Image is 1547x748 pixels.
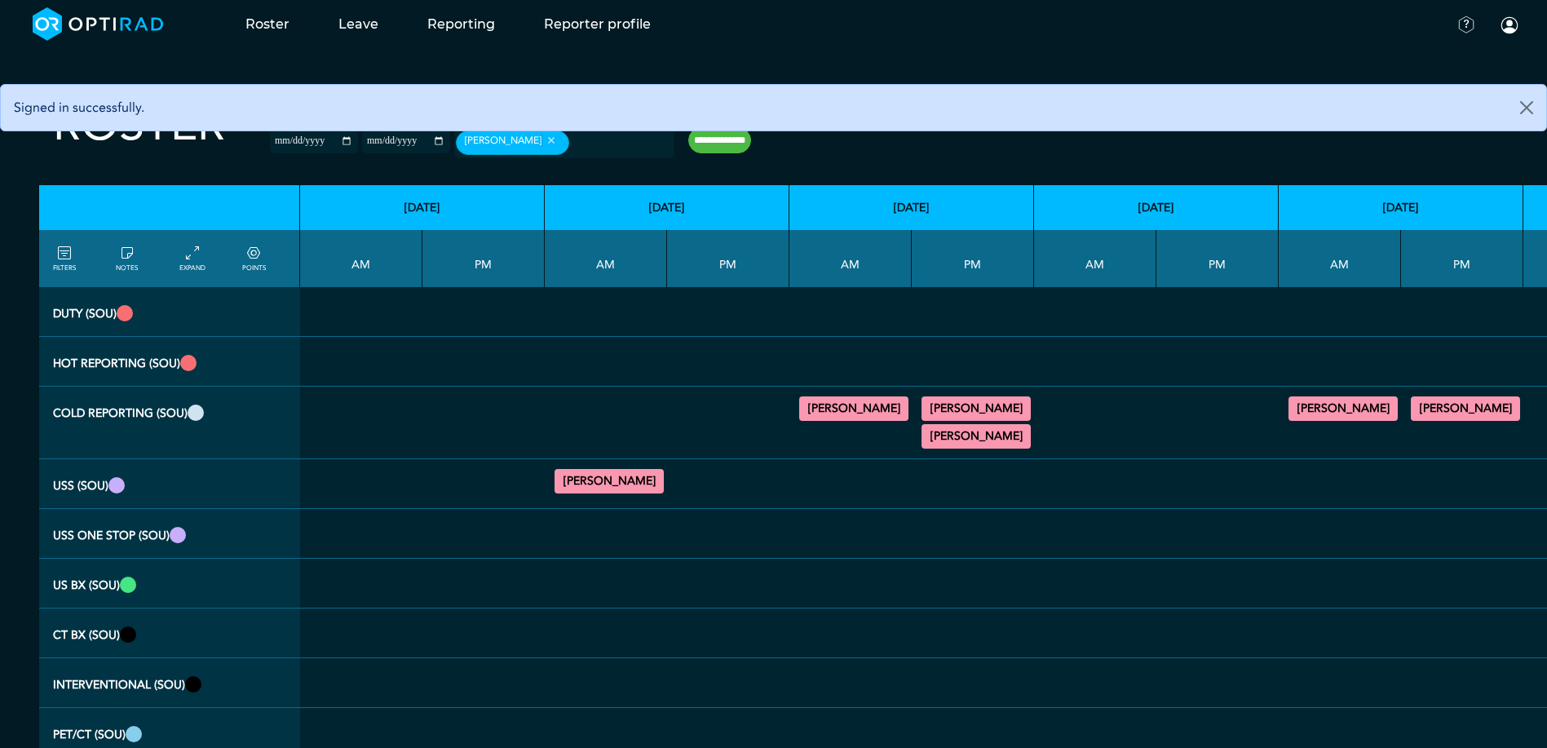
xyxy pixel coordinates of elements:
th: USS (SOU) [39,459,300,509]
summary: [PERSON_NAME] [924,399,1028,418]
th: PM [1401,230,1523,287]
th: Cold Reporting (SOU) [39,387,300,459]
a: show/hide notes [116,244,138,273]
button: Close [1507,85,1546,131]
img: brand-opti-rad-logos-blue-and-white-d2f68631ba2948856bd03f2d395fb146ddc8fb01b4b6e9315ea85fa773367... [33,7,164,41]
th: [DATE] [300,185,545,230]
h2: Roster [53,98,225,153]
div: General US 10:30 - 13:00 [555,469,664,494]
div: [PERSON_NAME] [456,131,569,155]
summary: [PERSON_NAME] [557,471,661,491]
button: Remove item: '28725ad0-8b4a-4ac1-a9b0-9b79da4500b2' [541,135,560,146]
th: AM [1034,230,1156,287]
th: [DATE] [789,185,1034,230]
a: FILTERS [53,244,76,273]
div: General MRI 17:00 - 19:00 [922,424,1031,449]
th: Duty (SOU) [39,287,300,337]
div: General CT 09:00 - 13:00 [1288,396,1398,421]
summary: [PERSON_NAME] [1413,399,1518,418]
summary: [PERSON_NAME] [924,427,1028,446]
th: PM [912,230,1034,287]
th: AM [545,230,667,287]
summary: [PERSON_NAME] [802,399,906,418]
div: General MRI 14:30 - 17:00 [1411,396,1520,421]
th: Hot Reporting (SOU) [39,337,300,387]
th: USS One Stop (SOU) [39,509,300,559]
th: [DATE] [1279,185,1523,230]
div: General MRI 14:30 - 15:00 [922,396,1031,421]
th: PM [667,230,789,287]
th: [DATE] [545,185,789,230]
th: PM [1156,230,1279,287]
th: AM [300,230,422,287]
th: [DATE] [1034,185,1279,230]
a: collapse/expand expected points [242,244,266,273]
th: AM [1279,230,1401,287]
th: PM [422,230,545,287]
th: US Bx (SOU) [39,559,300,609]
th: AM [789,230,912,287]
th: CT Bx (SOU) [39,609,300,658]
input: null [572,136,654,151]
a: collapse/expand entries [179,244,206,273]
summary: [PERSON_NAME] [1291,399,1395,418]
div: General MRI 11:00 - 12:00 [799,396,908,421]
th: Interventional (SOU) [39,658,300,708]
